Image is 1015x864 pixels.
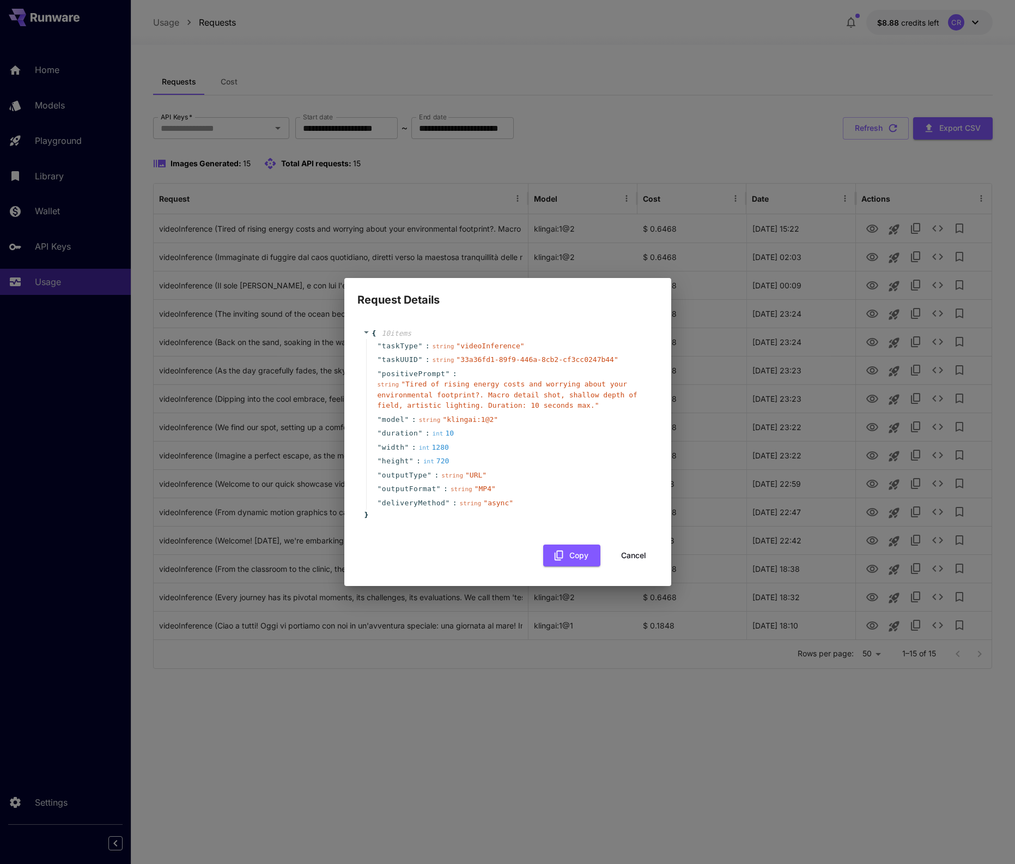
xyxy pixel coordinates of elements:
span: string [433,357,454,364]
span: : [416,456,421,467]
span: string [433,343,454,350]
span: width [382,442,405,453]
span: " [378,471,382,479]
span: " [378,370,382,378]
span: height [382,456,409,467]
span: " [378,355,382,364]
span: " [404,443,409,451]
span: " 33a36fd1-89f9-446a-8cb2-cf3cc0247b44 " [456,355,618,364]
span: string [441,472,463,479]
span: " URL " [465,471,487,479]
span: outputType [382,470,427,481]
span: : [426,354,430,365]
button: Copy [543,545,600,567]
span: outputFormat [382,484,436,494]
div: 10 [433,428,454,439]
span: " [436,485,441,493]
span: " Tired of rising energy costs and worrying about your environmental footprint?. Macro detail sho... [378,380,637,409]
span: " [378,443,382,451]
span: : [443,484,448,494]
span: " async " [483,499,513,507]
span: " klingai:1@2 " [442,415,498,424]
span: " videoInference " [456,342,524,350]
span: " [445,499,449,507]
div: 1280 [419,442,449,453]
span: " [378,415,382,424]
span: int [419,444,430,451]
span: string [460,500,482,507]
span: " [418,429,422,437]
span: " [418,342,422,350]
span: model [382,414,405,425]
span: " [378,499,382,507]
span: : [426,428,430,439]
h2: Request Details [344,278,671,309]
span: " [427,471,431,479]
div: 720 [423,456,449,467]
span: " [409,457,414,465]
span: positivePrompt [382,368,446,379]
span: taskUUID [382,354,418,365]
span: duration [382,428,418,439]
span: " [378,429,382,437]
span: " MP4 " [475,485,496,493]
span: " [378,485,382,493]
span: " [378,342,382,350]
span: : [453,498,457,509]
span: " [378,457,382,465]
span: } [363,510,369,521]
span: : [434,470,439,481]
span: " [418,355,422,364]
span: string [378,381,399,388]
span: " [445,370,449,378]
span: " [404,415,409,424]
span: { [372,328,376,339]
span: int [433,430,443,437]
span: : [453,368,457,379]
span: taskType [382,341,418,352]
span: deliveryMethod [382,498,446,509]
span: string [451,486,472,493]
span: : [412,414,416,425]
span: : [426,341,430,352]
span: string [419,416,441,424]
button: Cancel [609,545,658,567]
span: 10 item s [381,329,411,337]
span: : [412,442,416,453]
span: int [423,458,434,465]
